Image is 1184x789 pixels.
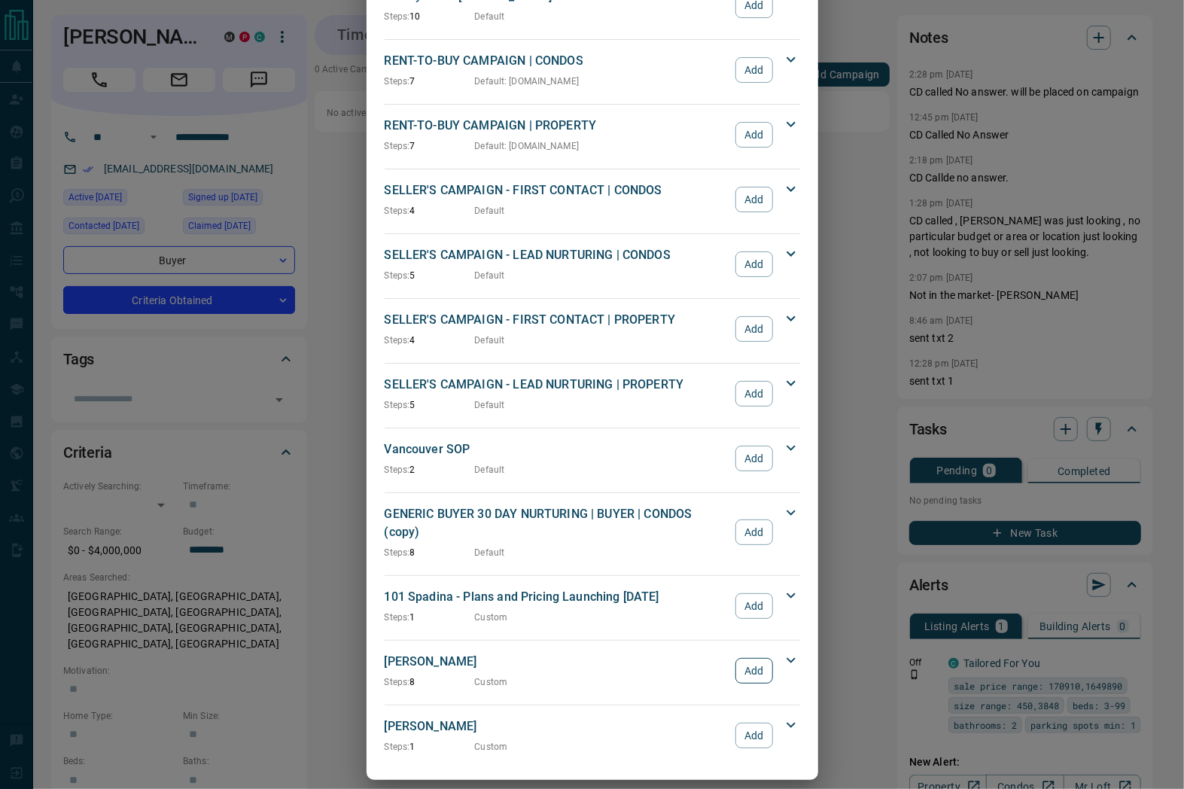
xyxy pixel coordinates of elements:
[385,243,800,285] div: SELLER'S CAMPAIGN - LEAD NURTURING | CONDOSSteps:5DefaultAdd
[385,398,475,412] p: 5
[385,373,800,415] div: SELLER'S CAMPAIGN - LEAD NURTURING | PROPERTYSteps:5DefaultAdd
[475,675,508,689] p: Custom
[385,717,729,736] p: [PERSON_NAME]
[385,675,475,689] p: 8
[385,311,729,329] p: SELLER'S CAMPAIGN - FIRST CONTACT | PROPERTY
[385,465,410,475] span: Steps:
[735,316,772,342] button: Add
[385,269,475,282] p: 5
[385,585,800,627] div: 101 Spadina - Plans and Pricing Launching [DATE]Steps:1CustomAdd
[385,547,410,558] span: Steps:
[735,723,772,748] button: Add
[385,437,800,480] div: Vancouver SOPSteps:2DefaultAdd
[385,502,800,562] div: GENERIC BUYER 30 DAY NURTURING | BUYER | CONDOS (copy)Steps:8DefaultAdd
[385,181,729,200] p: SELLER'S CAMPAIGN - FIRST CONTACT | CONDOS
[735,446,772,471] button: Add
[385,334,475,347] p: 4
[385,335,410,346] span: Steps:
[475,75,580,88] p: Default : [DOMAIN_NAME]
[385,49,800,91] div: RENT-TO-BUY CAMPAIGN | CONDOSSteps:7Default: [DOMAIN_NAME]Add
[385,117,729,135] p: RENT-TO-BUY CAMPAIGN | PROPERTY
[385,588,729,606] p: 101 Spadina - Plans and Pricing Launching [DATE]
[385,677,410,687] span: Steps:
[385,308,800,350] div: SELLER'S CAMPAIGN - FIRST CONTACT | PROPERTYSteps:4DefaultAdd
[385,440,729,458] p: Vancouver SOP
[385,141,410,151] span: Steps:
[385,714,800,757] div: [PERSON_NAME]Steps:1CustomAdd
[475,269,505,282] p: Default
[475,546,505,559] p: Default
[385,463,475,477] p: 2
[385,76,410,87] span: Steps:
[475,10,505,23] p: Default
[475,398,505,412] p: Default
[385,178,800,221] div: SELLER'S CAMPAIGN - FIRST CONTACT | CONDOSSteps:4DefaultAdd
[385,270,410,281] span: Steps:
[385,376,729,394] p: SELLER'S CAMPAIGN - LEAD NURTURING | PROPERTY
[475,139,580,153] p: Default : [DOMAIN_NAME]
[385,650,800,692] div: [PERSON_NAME]Steps:8CustomAdd
[385,204,475,218] p: 4
[735,187,772,212] button: Add
[385,612,410,623] span: Steps:
[385,52,729,70] p: RENT-TO-BUY CAMPAIGN | CONDOS
[735,381,772,407] button: Add
[475,740,508,754] p: Custom
[735,122,772,148] button: Add
[475,204,505,218] p: Default
[385,206,410,216] span: Steps:
[735,57,772,83] button: Add
[385,114,800,156] div: RENT-TO-BUY CAMPAIGN | PROPERTYSteps:7Default: [DOMAIN_NAME]Add
[735,519,772,545] button: Add
[385,742,410,752] span: Steps:
[475,611,508,624] p: Custom
[385,400,410,410] span: Steps:
[385,11,410,22] span: Steps:
[385,740,475,754] p: 1
[735,251,772,277] button: Add
[735,658,772,684] button: Add
[385,75,475,88] p: 7
[385,611,475,624] p: 1
[735,593,772,619] button: Add
[385,505,729,541] p: GENERIC BUYER 30 DAY NURTURING | BUYER | CONDOS (copy)
[475,334,505,347] p: Default
[385,546,475,559] p: 8
[475,463,505,477] p: Default
[385,653,729,671] p: [PERSON_NAME]
[385,139,475,153] p: 7
[385,10,475,23] p: 10
[385,246,729,264] p: SELLER'S CAMPAIGN - LEAD NURTURING | CONDOS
